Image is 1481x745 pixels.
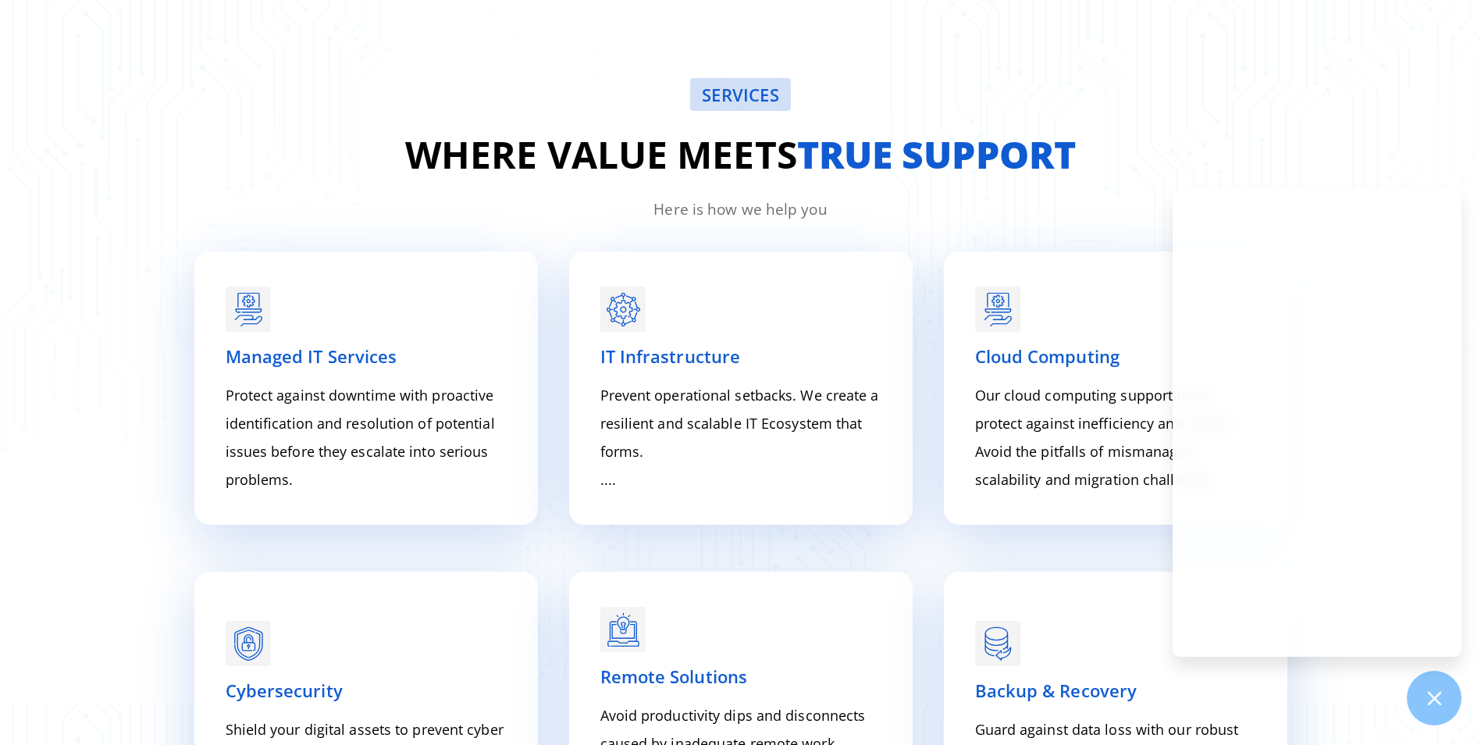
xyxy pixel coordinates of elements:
[600,381,881,494] p: Prevent operational setbacks. We create a resilient and scalable IT Ecosystem that forms. ....
[690,78,791,111] a: SERVICES
[975,344,1120,368] span: Cloud Computing
[975,679,1137,702] span: Backup & Recovery
[226,344,397,368] span: Managed IT Services
[1173,188,1461,657] iframe: Chatgenie Messenger
[179,127,1303,183] h2: Where value meets
[226,679,343,702] span: Cybersecurity
[975,381,1256,494] p: Our cloud computing support helps protect against inefficiency and rigidity. Avoid the pitfalls o...
[702,86,779,103] span: SERVICES
[600,344,741,368] span: IT Infrastructure
[226,381,507,494] p: Protect against downtime with proactive identification and resolution of potential issues before ...
[797,129,1076,180] strong: true support
[179,198,1303,221] p: Here is how we help you
[600,665,748,688] span: Remote Solutions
